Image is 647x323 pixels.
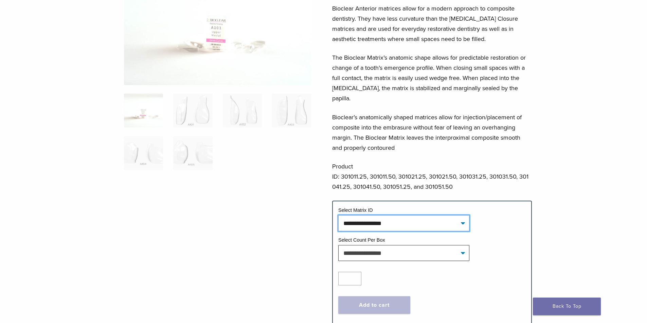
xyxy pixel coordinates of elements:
[173,136,212,170] img: Original Anterior Matrix - A Series - Image 6
[332,161,532,192] p: Product ID: 301011.25, 301011.50, 301021.25, 301021.50, 301031.25, 301031.50, 301041.25, 301041.5...
[173,94,212,127] img: Original Anterior Matrix - A Series - Image 2
[332,3,532,44] p: Bioclear Anterior matrices allow for a modern approach to composite dentistry. They have less cur...
[124,136,163,170] img: Original Anterior Matrix - A Series - Image 5
[272,94,311,127] img: Original Anterior Matrix - A Series - Image 4
[338,207,373,213] label: Select Matrix ID
[533,298,601,315] a: Back To Top
[338,237,385,243] label: Select Count Per Box
[332,53,532,103] p: The Bioclear Matrix’s anatomic shape allows for predictable restoration or change of a tooth’s em...
[332,112,532,153] p: Bioclear’s anatomically shaped matrices allow for injection/placement of composite into the embra...
[124,94,163,127] img: Anterior-Original-A-Series-Matrices-324x324.jpg
[223,94,262,127] img: Original Anterior Matrix - A Series - Image 3
[338,296,410,314] button: Add to cart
